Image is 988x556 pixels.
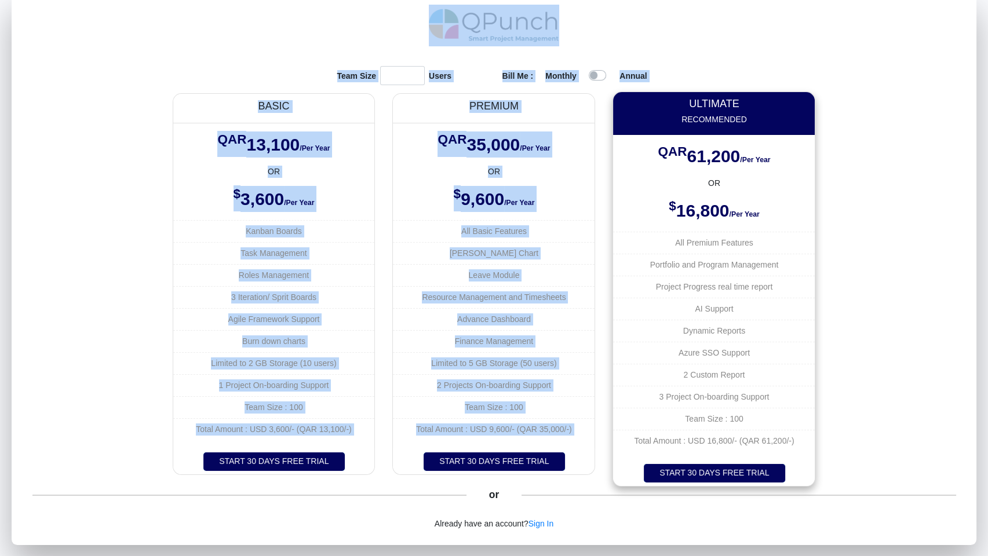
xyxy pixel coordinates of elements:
li: AI Support [613,298,815,320]
li: Team Size : 100 [393,396,595,418]
li: Team Size : 100 [173,396,375,418]
li: All Premium Features [613,232,815,254]
li: Azure SSO Support [613,342,815,364]
span: 16,800 [676,201,730,220]
li: Task Management [173,242,375,264]
h6: Already have an account? [12,507,976,541]
a: Sign In [528,519,554,528]
li: Total Amount : USD 9,600/- (QAR 35,000/-) [393,418,595,440]
span: /Per Year [300,144,330,152]
center: OR [613,177,815,189]
li: Project Progress real time report [613,276,815,298]
button: START 30 DAYS FREE TRIAL [203,452,345,471]
center: OR [173,166,375,178]
span: 9,600 [461,189,504,209]
span: /Per Year [729,210,759,218]
sup: $ [454,186,461,201]
span: /Per Year [740,156,770,164]
span: /Per Year [504,199,534,207]
h3: PREMIUM [403,100,585,113]
li: Roles Management [173,264,375,286]
sup: QAR [217,132,246,147]
li: Portfolio and Program Management [613,254,815,276]
li: All Basic Features [393,220,595,242]
button: START 30 DAYS FREE TRIAL [424,452,565,471]
li: Burn down charts [173,330,375,352]
li: Kanban Boards [173,220,375,242]
span: 61,200 [687,147,740,166]
li: 1 Project On-boarding Support [173,374,375,396]
li: Dynamic Reports [613,320,815,342]
li: 2 Projects On-boarding Support [393,374,595,396]
li: Limited to 5 GB Storage (50 users) [393,352,595,374]
h5: or [487,487,501,503]
sup: QAR [438,132,466,147]
span: 13,100 [246,135,300,154]
span: /Per Year [520,144,550,152]
strong: Monthly [545,71,577,81]
sup: QAR [658,144,687,159]
span: 3,600 [240,189,284,209]
sup: $ [234,186,241,201]
li: Advance Dashboard [393,308,595,330]
li: Total Amount : USD 16,800/- (QAR 61,200/-) [613,430,815,452]
li: [PERSON_NAME] Chart [393,242,595,264]
li: 3 Iteration/ Sprit Boards [173,286,375,308]
strong: Team Size [337,70,376,86]
span: 35,000 [466,135,520,154]
li: 2 Custom Report [613,364,815,386]
strong: Annual [619,71,647,81]
sup: $ [669,199,676,213]
li: 3 Project On-boarding Support [613,386,815,408]
img: QPunch [429,5,559,46]
li: Agile Framework Support [173,308,375,330]
li: Finance Management [393,330,595,352]
li: Limited to 2 GB Storage (10 users) [173,352,375,374]
strong: Users [429,70,451,86]
span: /Per Year [284,199,314,207]
strong: Bill Me : [502,71,534,81]
center: OR [393,166,595,178]
li: Leave Module [393,264,595,286]
button: START 30 DAYS FREE TRIAL [644,464,785,482]
li: Total Amount : USD 3,600/- (QAR 13,100/-) [173,418,375,440]
li: Team Size : 100 [613,408,815,430]
h6: Recommended [624,115,805,125]
h3: BASIC [183,100,364,113]
h3: ULTIMATE [624,98,805,111]
li: Resource Management and Timesheets [393,286,595,308]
